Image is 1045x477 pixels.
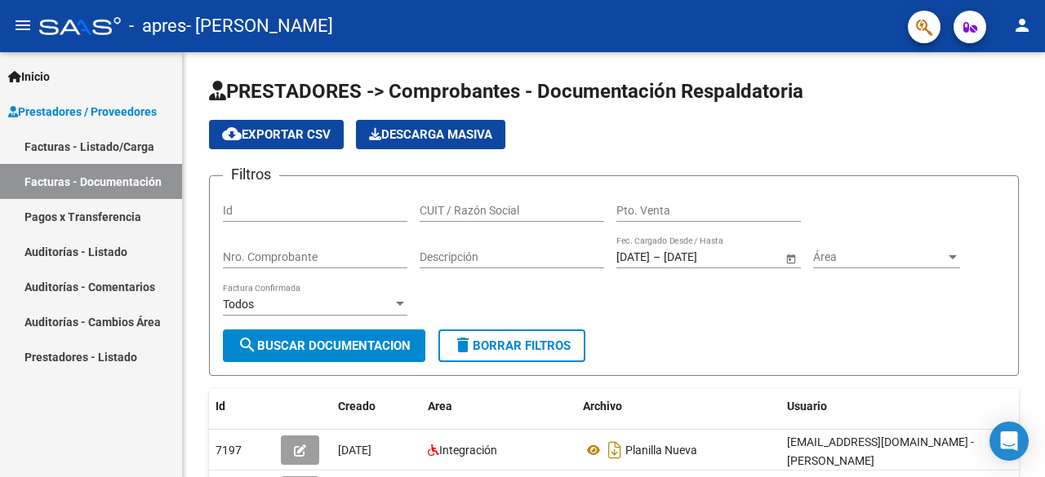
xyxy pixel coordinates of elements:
[238,335,257,355] mat-icon: search
[780,389,1025,424] datatable-header-cell: Usuario
[453,338,571,353] span: Borrar Filtros
[129,8,186,44] span: - apres
[356,120,505,149] app-download-masive: Descarga masiva de comprobantes (adjuntos)
[356,120,505,149] button: Descarga Masiva
[223,329,425,362] button: Buscar Documentacion
[209,389,274,424] datatable-header-cell: Id
[616,250,650,264] input: Fecha inicio
[369,127,492,142] span: Descarga Masiva
[782,250,799,267] button: Open calendar
[438,329,585,362] button: Borrar Filtros
[331,389,421,424] datatable-header-cell: Creado
[209,120,344,149] button: Exportar CSV
[813,250,945,264] span: Área
[421,389,576,424] datatable-header-cell: Area
[664,250,744,264] input: Fecha fin
[223,163,279,186] h3: Filtros
[8,103,157,121] span: Prestadores / Proveedores
[439,444,497,457] span: Integración
[1012,15,1032,35] mat-icon: person
[8,68,50,86] span: Inicio
[216,400,225,413] span: Id
[13,15,33,35] mat-icon: menu
[216,444,242,457] span: 7197
[453,335,473,355] mat-icon: delete
[223,298,254,311] span: Todos
[238,338,411,353] span: Buscar Documentacion
[209,80,803,103] span: PRESTADORES -> Comprobantes - Documentación Respaldatoria
[787,435,974,467] span: [EMAIL_ADDRESS][DOMAIN_NAME] - [PERSON_NAME]
[576,389,780,424] datatable-header-cell: Archivo
[583,400,622,413] span: Archivo
[186,8,333,44] span: - [PERSON_NAME]
[222,124,242,144] mat-icon: cloud_download
[787,400,827,413] span: Usuario
[653,250,660,264] span: –
[989,422,1029,461] div: Open Intercom Messenger
[604,437,625,463] i: Descargar documento
[625,444,697,457] span: Planilla Nueva
[428,400,452,413] span: Area
[338,444,371,457] span: [DATE]
[222,127,331,142] span: Exportar CSV
[338,400,376,413] span: Creado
